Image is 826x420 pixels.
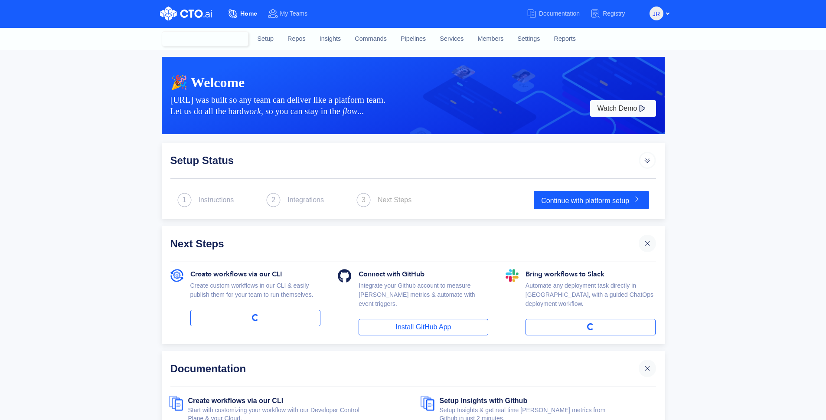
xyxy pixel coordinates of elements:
[420,396,440,411] img: documents.svg
[170,74,656,91] div: 🎉 Welcome
[643,239,652,248] img: cross.svg
[343,106,357,116] i: flow
[526,281,656,319] div: Automate any deployment task directly in [GEOGRAPHIC_DATA], with a guided ChatOps deployment work...
[590,100,656,117] button: Watch Demo
[590,6,635,22] a: Registry
[359,319,488,335] a: Install GitHub App
[547,27,582,51] a: Reports
[510,27,547,51] a: Settings
[471,27,511,51] a: Members
[251,27,281,51] a: Setup
[188,397,284,408] a: Create workflows via our CLI
[199,195,234,205] div: Instructions
[313,27,348,51] a: Insights
[170,94,588,117] div: [URL] was built so any team can deliver like a platform team. Let us do all the hard , so you can...
[348,27,394,51] a: Commands
[240,10,257,18] span: Home
[228,6,268,22] a: Home
[534,191,649,209] a: Continue with platform setup
[637,103,647,114] img: play-white.svg
[394,27,433,51] a: Pipelines
[160,7,212,21] img: CTO.ai Logo
[639,151,656,169] img: arrow_icon_default.svg
[359,269,488,281] div: Connect with GitHub
[266,193,281,207] img: next_step.svg
[170,235,639,252] div: Next Steps
[526,269,656,281] div: Bring workflows to Slack
[433,27,470,51] a: Services
[268,6,318,22] a: My Teams
[177,193,192,207] img: next_step.svg
[539,10,580,17] span: Documentation
[643,364,652,373] img: cross.svg
[281,27,313,51] a: Repos
[356,193,371,207] img: next_step.svg
[170,360,639,377] div: Documentation
[190,281,321,310] div: Create custom workflows in our CLI & easily publish them for your team to run themselves.
[650,7,663,20] button: JR
[378,195,411,205] div: Next Steps
[190,269,282,279] span: Create workflows via our CLI
[440,397,528,408] a: Setup Insights with Github
[359,281,488,319] div: Integrate your Github account to measure [PERSON_NAME] metrics & automate with event triggers.
[170,151,639,169] div: Setup Status
[280,10,308,17] span: My Teams
[603,10,625,17] span: Registry
[287,195,324,205] div: Integrations
[244,106,261,116] i: work
[526,6,590,22] a: Documentation
[653,7,660,21] span: JR
[169,396,188,411] img: documents.svg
